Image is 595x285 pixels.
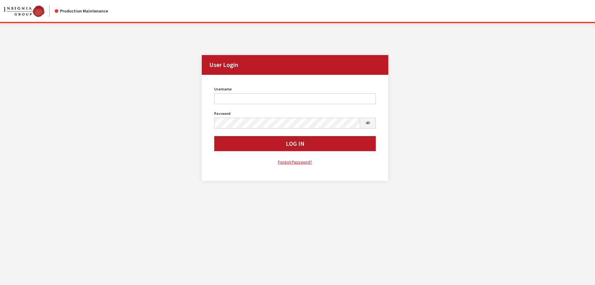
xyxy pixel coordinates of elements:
button: Log In [214,136,376,151]
img: Catalog Maintenance [4,6,44,17]
h2: User Login [202,55,389,75]
button: Show Password [360,118,376,129]
div: Production Maintenance [55,8,108,14]
a: Insignia Group logo [4,5,55,17]
a: Forgot Password? [214,159,376,166]
label: Username [214,86,232,92]
label: Password [214,111,231,116]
